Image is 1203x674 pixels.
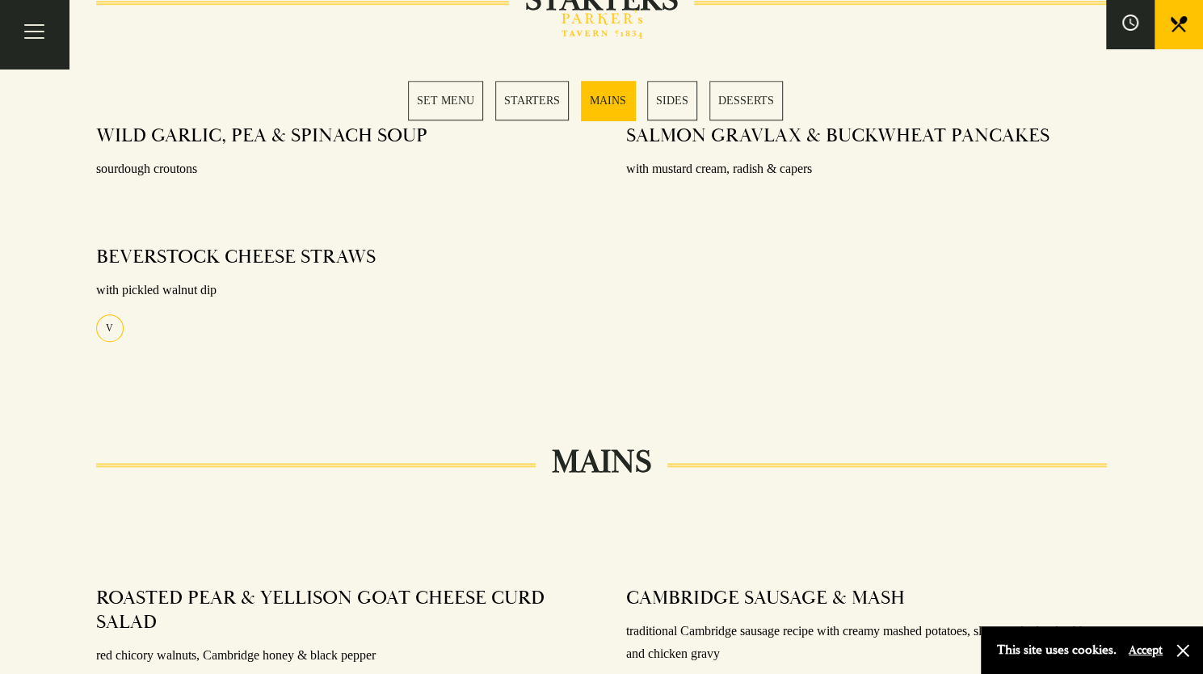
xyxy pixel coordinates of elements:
h4: CAMBRIDGE SAUSAGE & MASH [626,586,905,610]
p: red chicory walnuts, Cambridge honey & black pepper [96,644,578,668]
a: 2 / 5 [495,81,569,120]
a: 5 / 5 [709,81,783,120]
h2: MAINS [536,443,667,482]
h4: BEVERSTOCK CHEESE STRAWS [96,245,376,269]
button: Accept [1129,642,1163,658]
p: with pickled walnut dip [96,279,578,302]
h4: ROASTED PEAR & YELLISON GOAT CHEESE CURD SALAD [96,586,562,634]
p: sourdough croutons [96,158,578,181]
p: traditional Cambridge sausage recipe with creamy mashed potatoes, slow-cooked red cabbage and chi... [626,620,1108,667]
a: 3 / 5 [581,81,635,120]
button: Close and accept [1175,642,1191,659]
p: This site uses cookies. [997,638,1117,662]
div: V [96,314,124,342]
a: 1 / 5 [408,81,483,120]
a: 4 / 5 [647,81,697,120]
p: with mustard cream, radish & capers [626,158,1108,181]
